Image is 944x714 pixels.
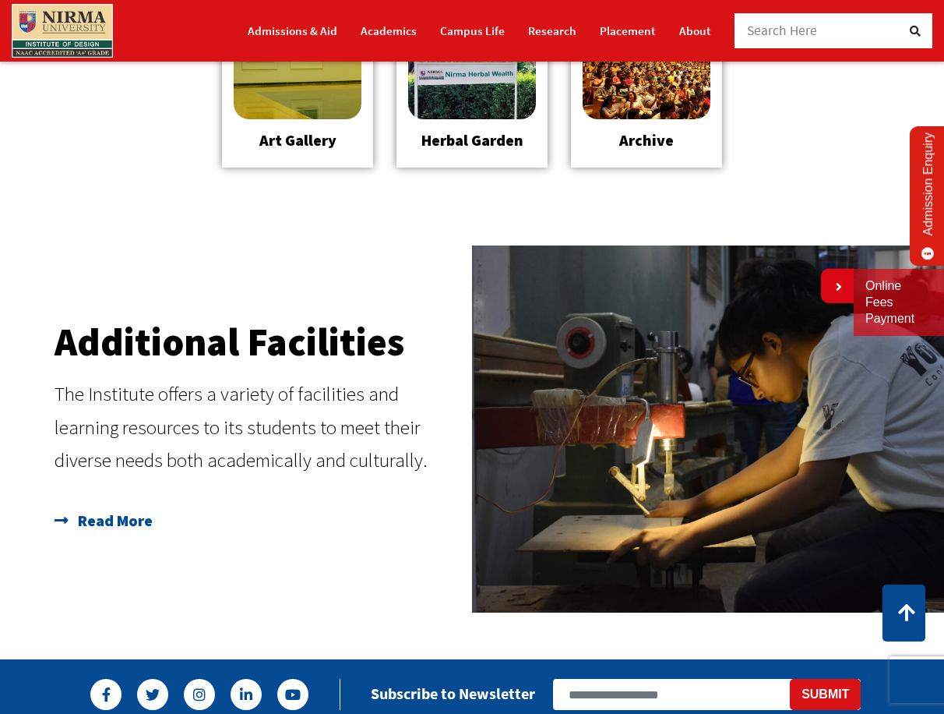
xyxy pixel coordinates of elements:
a: Campus Life [440,17,505,44]
a: Placement [600,17,656,44]
a: Herbal Garden [421,130,523,150]
button: Submit [790,679,861,710]
a: Archive [619,130,674,150]
p: The Institute offers a variety of facilities and learning resources to its students to meet their... [55,377,464,477]
a: Admissions & Aid [248,17,337,44]
h2: Additional Facilities [55,323,464,362]
span: Read More [74,505,153,536]
a: Read More [55,505,464,536]
h2: Subscribe to Newsletter [371,684,535,703]
a: Art Gallery [259,130,336,150]
span: Search Here [747,22,818,39]
img: main_logo [12,4,113,58]
a: About [679,17,711,44]
a: Research [528,17,576,44]
a: Academics [361,17,417,44]
a: Online Fees Payment [865,278,932,327]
